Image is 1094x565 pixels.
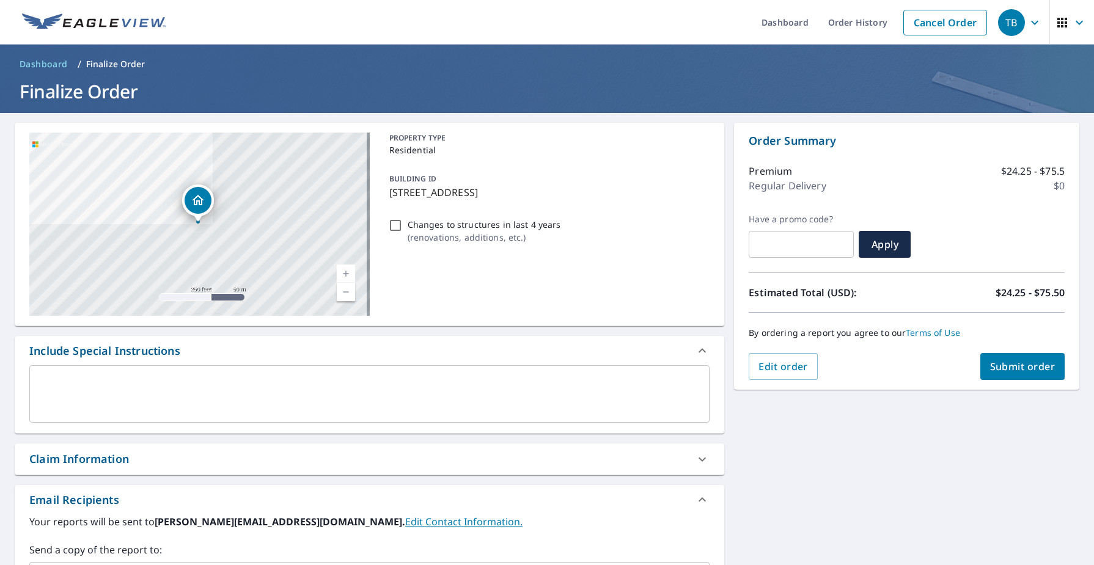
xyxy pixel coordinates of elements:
label: Send a copy of the report to: [29,542,710,557]
li: / [78,57,81,71]
p: Residential [389,144,705,156]
p: BUILDING ID [389,173,436,184]
span: Dashboard [20,58,68,70]
a: Terms of Use [906,327,960,338]
button: Apply [859,231,911,258]
p: $0 [1054,178,1065,193]
p: PROPERTY TYPE [389,133,705,144]
p: Order Summary [749,133,1065,149]
span: Submit order [990,360,1055,373]
button: Submit order [980,353,1065,380]
div: Claim Information [29,451,129,467]
div: Include Special Instructions [15,336,724,365]
p: $24.25 - $75.5 [1001,164,1065,178]
div: TB [998,9,1025,36]
div: Dropped pin, building 1, Residential property, 1981 Sherrelwood Cir Denver, CO 80221 [182,184,214,222]
label: Your reports will be sent to [29,514,710,529]
div: Include Special Instructions [29,343,180,359]
p: Premium [749,164,792,178]
button: Edit order [749,353,818,380]
p: Finalize Order [86,58,145,70]
span: Edit order [758,360,808,373]
div: Email Recipients [29,492,119,508]
span: Apply [868,238,901,251]
a: Dashboard [15,54,73,74]
p: [STREET_ADDRESS] [389,185,705,200]
p: $24.25 - $75.50 [996,285,1065,300]
div: Email Recipients [15,485,724,514]
div: Claim Information [15,443,724,475]
p: ( renovations, additions, etc. ) [408,231,561,244]
a: Current Level 17, Zoom Out [337,283,355,301]
h1: Finalize Order [15,79,1079,104]
nav: breadcrumb [15,54,1079,74]
a: Cancel Order [903,10,987,35]
p: By ordering a report you agree to our [749,327,1065,338]
p: Regular Delivery [749,178,826,193]
a: EditContactInfo [405,515,523,528]
img: EV Logo [22,13,166,32]
p: Estimated Total (USD): [749,285,906,300]
b: [PERSON_NAME][EMAIL_ADDRESS][DOMAIN_NAME]. [155,515,405,528]
p: Changes to structures in last 4 years [408,218,561,231]
a: Current Level 17, Zoom In [337,264,355,283]
label: Have a promo code? [749,214,854,225]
